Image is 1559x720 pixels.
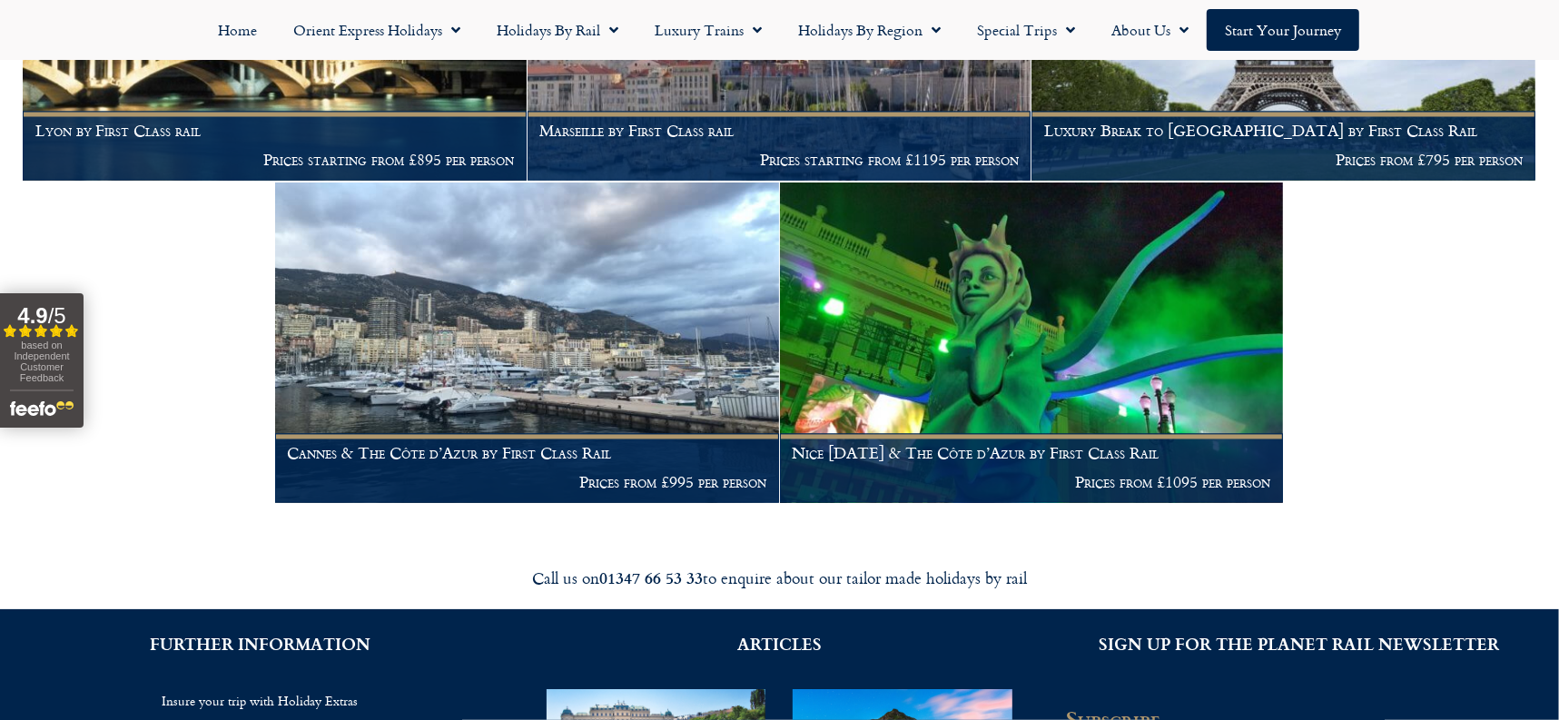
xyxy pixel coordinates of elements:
p: Prices from £795 per person [1044,152,1524,170]
div: Call us on to enquire about our tailor made holidays by rail [271,568,1288,589]
a: Nice [DATE] & The Côte d’Azur by First Class Rail Prices from £1095 per person [780,182,1285,504]
h2: ARTICLES [547,636,1011,653]
a: Insure your trip with Holiday Extras [27,689,492,714]
a: Special Trips [959,9,1093,51]
a: Luxury Trains [636,9,780,51]
p: Prices from £995 per person [287,474,766,492]
a: Start your Journey [1207,9,1359,51]
h1: Cannes & The Côte d’Azur by First Class Rail [287,445,766,463]
a: Holidays by Rail [479,9,636,51]
h1: Luxury Break to [GEOGRAPHIC_DATA] by First Class Rail [1044,123,1524,141]
a: About Us [1093,9,1207,51]
a: Orient Express Holidays [275,9,479,51]
h2: SIGN UP FOR THE PLANET RAIL NEWSLETTER [1067,636,1532,653]
p: Prices from £1095 per person [792,474,1271,492]
strong: 01347 66 53 33 [599,567,703,590]
h1: Lyon by First Class rail [35,123,515,141]
h1: Marseille by First Class rail [539,123,1019,141]
a: Cannes & The Côte d’Azur by First Class Rail Prices from £995 per person [275,182,780,504]
p: Prices starting from £895 per person [35,152,515,170]
nav: Menu [9,9,1550,51]
p: Prices starting from £1195 per person [539,152,1019,170]
h2: FURTHER INFORMATION [27,636,492,653]
a: Holidays by Region [780,9,959,51]
h1: Nice [DATE] & The Côte d’Azur by First Class Rail [792,445,1271,463]
a: Home [200,9,275,51]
